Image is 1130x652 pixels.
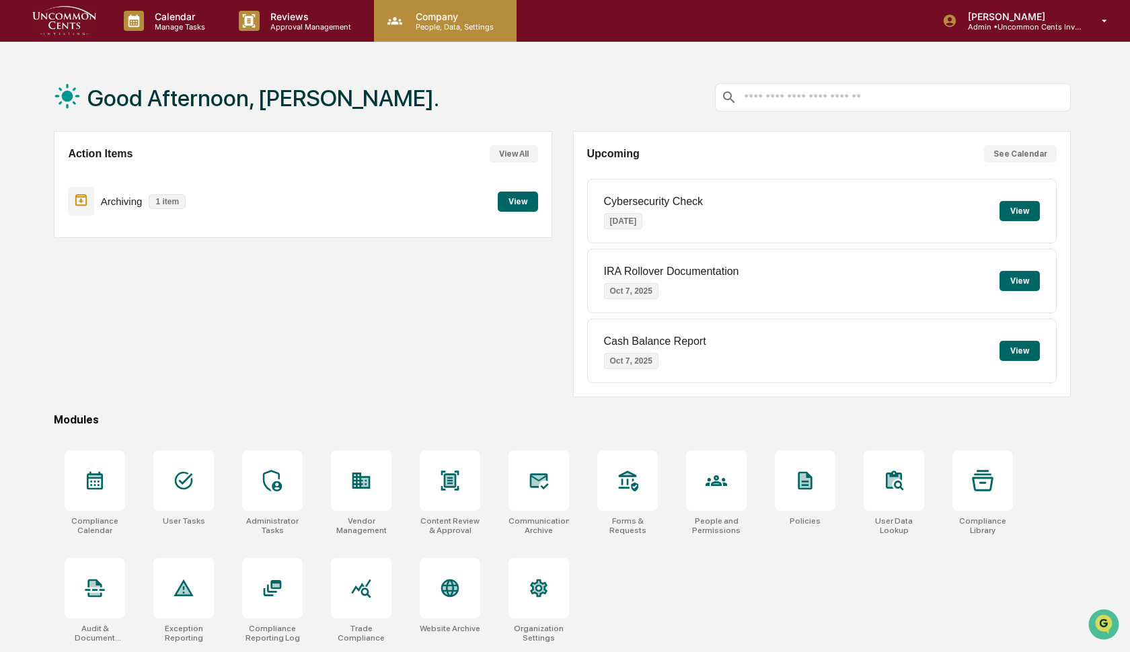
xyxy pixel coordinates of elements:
[260,22,358,32] p: Approval Management
[87,85,439,112] h1: Good Afternoon, [PERSON_NAME].
[149,194,186,209] p: 1 item
[331,516,391,535] div: Vendor Management
[68,148,133,160] h2: Action Items
[8,190,90,214] a: 🔎Data Lookup
[984,145,1057,163] button: See Calendar
[604,213,643,229] p: [DATE]
[242,516,303,535] div: Administrator Tasks
[1000,341,1040,361] button: View
[163,516,205,526] div: User Tasks
[1000,271,1040,291] button: View
[65,624,125,643] div: Audit & Document Logs
[111,169,167,183] span: Attestations
[8,164,92,188] a: 🖐️Preclearance
[13,28,245,50] p: How can we help?
[509,624,569,643] div: Organization Settings
[790,516,821,526] div: Policies
[420,516,480,535] div: Content Review & Approval
[27,195,85,208] span: Data Lookup
[604,266,739,278] p: IRA Rollover Documentation
[242,624,303,643] div: Compliance Reporting Log
[229,107,245,123] button: Start new chat
[490,145,538,163] button: View All
[604,283,658,299] p: Oct 7, 2025
[957,22,1082,32] p: Admin • Uncommon Cents Investing
[498,192,538,212] button: View
[153,624,214,643] div: Exception Reporting
[604,353,658,369] p: Oct 7, 2025
[260,11,358,22] p: Reviews
[27,169,87,183] span: Preclearance
[597,516,658,535] div: Forms & Requests
[144,22,212,32] p: Manage Tasks
[13,171,24,181] div: 🖐️
[604,335,706,348] p: Cash Balance Report
[498,194,538,207] a: View
[587,148,640,160] h2: Upcoming
[144,11,212,22] p: Calendar
[864,516,924,535] div: User Data Lookup
[420,624,480,633] div: Website Archive
[331,624,391,643] div: Trade Compliance
[101,196,143,207] p: Archiving
[134,228,163,238] span: Pylon
[95,227,163,238] a: Powered byPylon
[54,413,1071,426] div: Modules
[46,116,170,127] div: We're available if you need us!
[1087,608,1123,644] iframe: Open customer support
[686,516,747,535] div: People and Permissions
[405,22,500,32] p: People, Data, Settings
[952,516,1013,535] div: Compliance Library
[957,11,1082,22] p: [PERSON_NAME]
[13,196,24,207] div: 🔎
[604,196,704,208] p: Cybersecurity Check
[32,5,97,37] img: logo
[1000,201,1040,221] button: View
[405,11,500,22] p: Company
[98,171,108,181] div: 🗄️
[65,516,125,535] div: Compliance Calendar
[92,164,172,188] a: 🗄️Attestations
[509,516,569,535] div: Communications Archive
[46,103,221,116] div: Start new chat
[13,103,38,127] img: 1746055101610-c473b297-6a78-478c-a979-82029cc54cd1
